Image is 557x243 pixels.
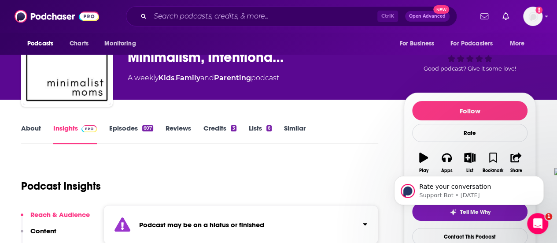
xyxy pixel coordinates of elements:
img: Minimalist Moms Podcast | All Things Minimalism, Intentionality & Simple Living [23,17,111,105]
span: For Podcasters [450,37,493,50]
button: Share [505,147,527,179]
span: Open Advanced [409,14,446,19]
a: Show notifications dropdown [499,9,513,24]
button: Open AdvancedNew [405,11,450,22]
img: User Profile [523,7,542,26]
img: Podchaser Pro [81,125,97,132]
button: Show profile menu [523,7,542,26]
span: Ctrl K [377,11,398,22]
a: Reviews [166,124,191,144]
p: Reach & Audience [30,210,90,219]
span: Charts [70,37,89,50]
button: Follow [412,101,527,120]
span: , [174,74,176,82]
a: Charts [64,35,94,52]
img: Podchaser - Follow, Share and Rate Podcasts [15,8,99,25]
div: 3 [231,125,236,131]
a: About [21,124,41,144]
strong: Podcast may be on a hiatus or finished [139,221,264,229]
span: Good podcast? Give it some love! [424,65,516,72]
a: InsightsPodchaser Pro [53,124,97,144]
span: For Business [399,37,434,50]
button: open menu [445,35,505,52]
a: Parenting [214,74,251,82]
p: Content [30,227,56,235]
div: Rate [412,124,527,142]
a: Credits3 [203,124,236,144]
span: More [510,37,525,50]
button: Content [21,227,56,243]
a: Episodes607 [109,124,153,144]
h1: Podcast Insights [21,179,101,193]
span: Logged in as amandawoods [523,7,542,26]
span: 1 [545,213,552,220]
div: Search podcasts, credits, & more... [126,6,457,26]
div: 607 [142,125,153,131]
span: New [433,5,449,14]
div: 6 [266,125,272,131]
a: Lists6 [249,124,272,144]
iframe: Intercom live chat [527,213,548,234]
button: open menu [504,35,536,52]
a: Show notifications dropdown [477,9,492,24]
span: Podcasts [27,37,53,50]
a: Kids [159,74,174,82]
button: Bookmark [481,147,504,179]
a: Similar [284,124,306,144]
button: Reach & Audience [21,210,90,227]
span: Monitoring [104,37,136,50]
div: A weekly podcast [128,73,279,83]
button: List [458,147,481,179]
a: Family [176,74,200,82]
button: Play [412,147,435,179]
button: open menu [21,35,65,52]
button: open menu [393,35,445,52]
iframe: Intercom notifications message [381,157,557,219]
button: open menu [98,35,147,52]
input: Search podcasts, credits, & more... [150,9,377,23]
button: Apps [435,147,458,179]
svg: Add a profile image [535,7,542,14]
span: and [200,74,214,82]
